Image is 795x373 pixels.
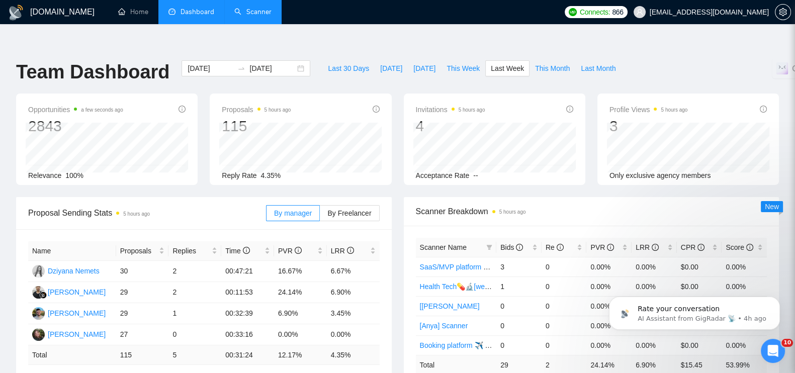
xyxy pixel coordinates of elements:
a: [Anya] Scanner [420,322,468,330]
td: 6.90% [327,282,380,303]
td: 3.45% [327,303,380,324]
span: info-circle [243,247,250,254]
div: 2843 [28,117,123,136]
span: LRR [331,247,354,255]
td: 00:33:16 [221,324,274,345]
span: Only exclusive agency members [609,171,711,179]
td: 0.00% [586,335,632,355]
td: 24.14% [274,282,327,303]
span: info-circle [347,247,354,254]
span: Opportunities [28,104,123,116]
span: Reply Rate [222,171,256,179]
span: Replies [172,245,210,256]
span: Proposals [222,104,291,116]
a: FG[PERSON_NAME] [32,288,106,296]
span: This Month [535,63,570,74]
span: Profile Views [609,104,688,116]
span: dashboard [168,8,175,15]
img: upwork-logo.png [569,8,577,16]
td: 0 [496,316,542,335]
div: [PERSON_NAME] [48,329,106,340]
span: info-circle [607,244,614,251]
span: 866 [612,7,623,18]
button: [DATE] [408,60,441,76]
td: 0.00% [632,257,677,276]
span: Connects: [580,7,610,18]
span: 100% [65,171,83,179]
th: Name [28,241,116,261]
span: This Week [447,63,480,74]
span: By manager [274,209,312,217]
span: info-circle [760,106,767,113]
th: Proposals [116,241,169,261]
a: [[PERSON_NAME] [420,302,480,310]
a: setting [775,8,791,16]
span: LRR [636,243,659,251]
td: 00:47:21 [221,261,274,282]
span: info-circle [557,244,564,251]
td: 2 [168,261,221,282]
span: info-circle [652,244,659,251]
input: Start date [188,63,233,74]
span: Acceptance Rate [416,171,470,179]
td: 0.00% [327,324,380,345]
time: 5 hours ago [499,209,526,215]
span: PVR [590,243,614,251]
td: 4.35 % [327,345,380,365]
div: 115 [222,117,291,136]
td: 2 [168,282,221,303]
a: DNDziyana Nemets [32,266,100,274]
span: info-circle [697,244,704,251]
a: searchScanner [234,8,272,16]
td: 0.00% [722,257,767,276]
td: 00:11:53 [221,282,274,303]
span: Last Week [491,63,524,74]
a: Booking platform ✈️ [weekdays] [420,341,520,349]
td: 0.00% [586,316,632,335]
td: 0 [542,316,587,335]
div: [PERSON_NAME] [48,287,106,298]
span: info-circle [373,106,380,113]
span: -- [473,171,478,179]
span: Last Month [581,63,615,74]
div: Dziyana Nemets [48,265,100,276]
span: CPR [681,243,704,251]
td: 0 [168,324,221,345]
span: Last 30 Days [328,63,369,74]
span: 4.35% [261,171,281,179]
td: 3 [496,257,542,276]
a: Health Tech💊🔬[weekdays] [420,283,509,291]
td: 6.67% [327,261,380,282]
div: 3 [609,117,688,136]
time: 5 hours ago [459,107,485,113]
img: DN [32,265,45,277]
td: 0.00% [586,296,632,316]
span: info-circle [295,247,302,254]
td: 00:31:24 [221,345,274,365]
td: Total [28,345,116,365]
span: Time [225,247,249,255]
time: a few seconds ago [81,107,123,113]
button: This Week [441,60,485,76]
span: Relevance [28,171,61,179]
td: 115 [116,345,169,365]
td: 0.00% [586,257,632,276]
span: By Freelancer [327,209,371,217]
span: info-circle [566,106,573,113]
span: 10 [781,339,793,347]
td: 1 [168,303,221,324]
td: 12.17 % [274,345,327,365]
img: logo [8,5,24,21]
span: Scanner Name [420,243,467,251]
span: Bids [500,243,523,251]
button: [DATE] [375,60,408,76]
th: Replies [168,241,221,261]
td: 0 [542,257,587,276]
td: 6.90% [274,303,327,324]
span: setting [775,8,790,16]
td: 29 [116,303,169,324]
td: 0.00% [586,276,632,296]
span: info-circle [516,244,523,251]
